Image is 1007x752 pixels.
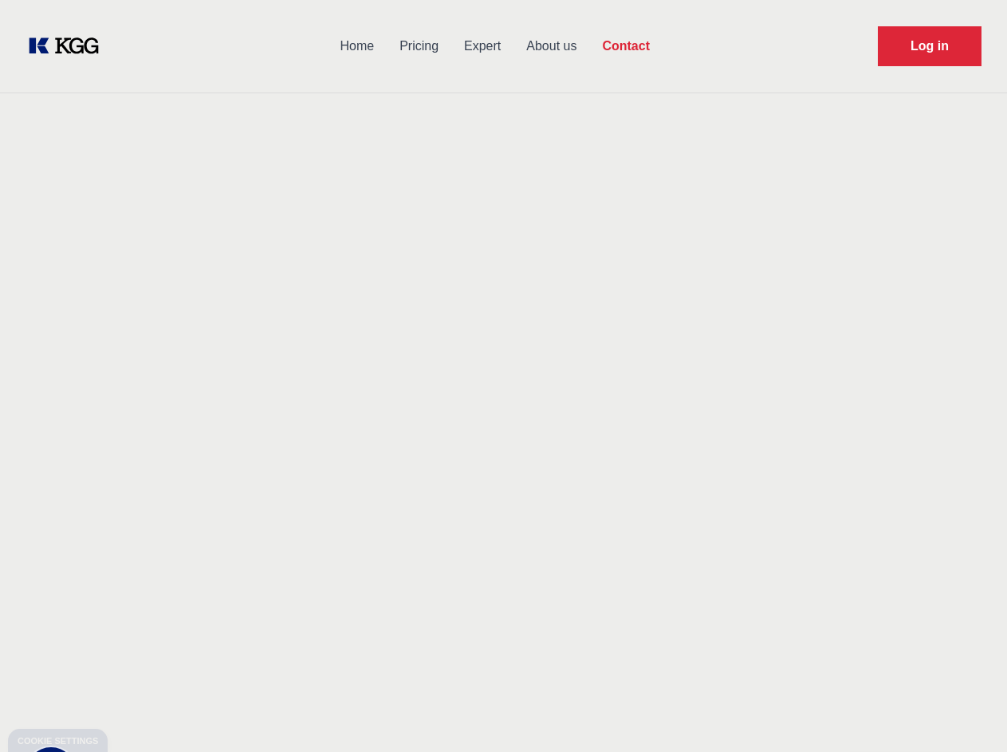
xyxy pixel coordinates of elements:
a: Home [327,26,387,67]
iframe: Chat Widget [927,675,1007,752]
a: Expert [451,26,513,67]
a: KOL Knowledge Platform: Talk to Key External Experts (KEE) [26,33,112,59]
a: About us [513,26,589,67]
a: Request Demo [878,26,981,66]
a: Contact [589,26,663,67]
div: Cookie settings [18,737,98,746]
a: Pricing [387,26,451,67]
